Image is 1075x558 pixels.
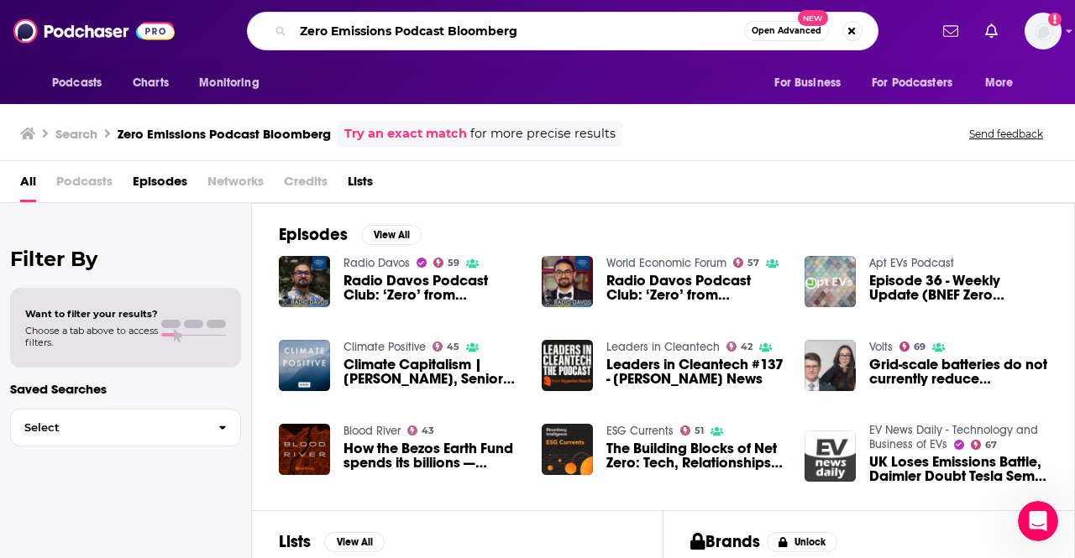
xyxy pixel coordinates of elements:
span: New [798,10,828,26]
a: Episode 36 - Weekly Update (BNEF Zero Emissions Vehicles Report) [869,274,1047,302]
span: Choose a tab above to access filters. [25,325,158,348]
span: 43 [422,427,434,435]
button: Unlock [767,532,838,552]
div: Search podcasts, credits, & more... [247,12,878,50]
a: Episodes [133,168,187,202]
a: Leaders in Cleantech #137 - Akshat Rathi - Bloomberg News [606,357,784,386]
a: 67 [971,440,998,450]
span: 59 [448,259,459,267]
h2: Brands [690,531,760,552]
a: 59 [433,258,460,268]
span: Open Advanced [752,27,821,35]
a: Grid-scale batteries do not currently reduce emissions. Here's how they could. [869,357,1047,386]
button: open menu [763,67,862,99]
span: For Business [774,71,841,95]
h2: Lists [279,531,311,552]
span: 57 [747,259,759,267]
span: Want to filter your results? [25,308,158,320]
span: 67 [985,441,997,449]
span: More [985,71,1014,95]
span: 69 [914,343,926,351]
h2: Filter By [10,247,241,271]
span: Networks [207,168,264,202]
input: Search podcasts, credits, & more... [293,18,744,44]
button: Open AdvancedNew [744,21,829,41]
img: Podchaser - Follow, Share and Rate Podcasts [13,15,175,47]
span: Charts [133,71,169,95]
a: Apt EVs Podcast [869,256,954,270]
span: Credits [284,168,328,202]
a: EV News Daily - Technology and Business of EVs [869,423,1038,451]
a: Radio Davos Podcast Club: ‘Zero’ from Bloomberg Green [343,274,522,302]
img: Episode 36 - Weekly Update (BNEF Zero Emissions Vehicles Report) [805,256,856,307]
h3: Search [55,126,97,142]
a: 51 [680,425,705,435]
span: Logged in as hannahnewlon [1025,13,1062,50]
svg: Add a profile image [1048,13,1062,26]
button: open menu [187,67,281,99]
a: UK Loses Emissions Battle, Daimler Doubt Tesla Semi and Emergency Electrons Via Drone | 22 Feb 2018 [869,455,1047,483]
button: Send feedback [964,127,1048,141]
button: open menu [40,67,123,99]
button: open menu [973,67,1035,99]
span: for more precise results [470,124,616,143]
img: Climate Capitalism | Akshat Rathi, Senior Climate Reporter at Bloomberg News [279,340,330,391]
h3: Zero Emissions Podcast Bloomberg [118,126,331,142]
img: Radio Davos Podcast Club: ‘Zero’ from Bloomberg Green [279,256,330,307]
a: All [20,168,36,202]
span: For Podcasters [872,71,952,95]
img: The Building Blocks of Net Zero: Tech, Relationships and Capex [542,424,593,475]
span: Leaders in Cleantech #137 - [PERSON_NAME] News [606,357,784,386]
button: open menu [861,67,977,99]
a: The Building Blocks of Net Zero: Tech, Relationships and Capex [606,441,784,470]
a: Radio Davos Podcast Club: ‘Zero’ from Bloomberg Green [606,274,784,302]
a: Radio Davos [343,256,410,270]
img: How the Bezos Earth Fund spends its billions — introducing Zero [279,424,330,475]
img: Leaders in Cleantech #137 - Akshat Rathi - Bloomberg News [542,340,593,391]
p: Saved Searches [10,381,241,397]
a: Charts [122,67,179,99]
iframe: Intercom live chat [1018,501,1058,541]
span: Select [11,422,205,433]
a: Volts [869,340,893,354]
img: Grid-scale batteries do not currently reduce emissions. Here's how they could. [805,340,856,391]
button: Select [10,409,241,446]
a: ESG Currents [606,424,674,438]
span: The Building Blocks of Net Zero: Tech, Relationships and [MEDICAL_DATA] [606,441,784,470]
a: 57 [733,258,760,268]
a: 69 [899,342,926,352]
a: Climate Positive [343,340,426,354]
a: Show notifications dropdown [978,17,1004,45]
a: 45 [433,342,460,352]
a: Try an exact match [344,124,467,143]
a: Climate Capitalism | Akshat Rathi, Senior Climate Reporter at Bloomberg News [343,357,522,386]
a: 42 [726,342,753,352]
a: Lists [348,168,373,202]
span: Podcasts [56,168,113,202]
img: Radio Davos Podcast Club: ‘Zero’ from Bloomberg Green [542,256,593,307]
a: Blood River [343,424,401,438]
a: ListsView All [279,531,385,552]
a: Show notifications dropdown [936,17,965,45]
a: EpisodesView All [279,224,422,245]
img: UK Loses Emissions Battle, Daimler Doubt Tesla Semi and Emergency Electrons Via Drone | 22 Feb 2018 [805,430,856,482]
h2: Episodes [279,224,348,245]
span: Monitoring [199,71,259,95]
span: 42 [741,343,752,351]
button: View All [324,532,385,552]
a: How the Bezos Earth Fund spends its billions — introducing Zero [343,441,522,470]
span: 45 [447,343,459,351]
